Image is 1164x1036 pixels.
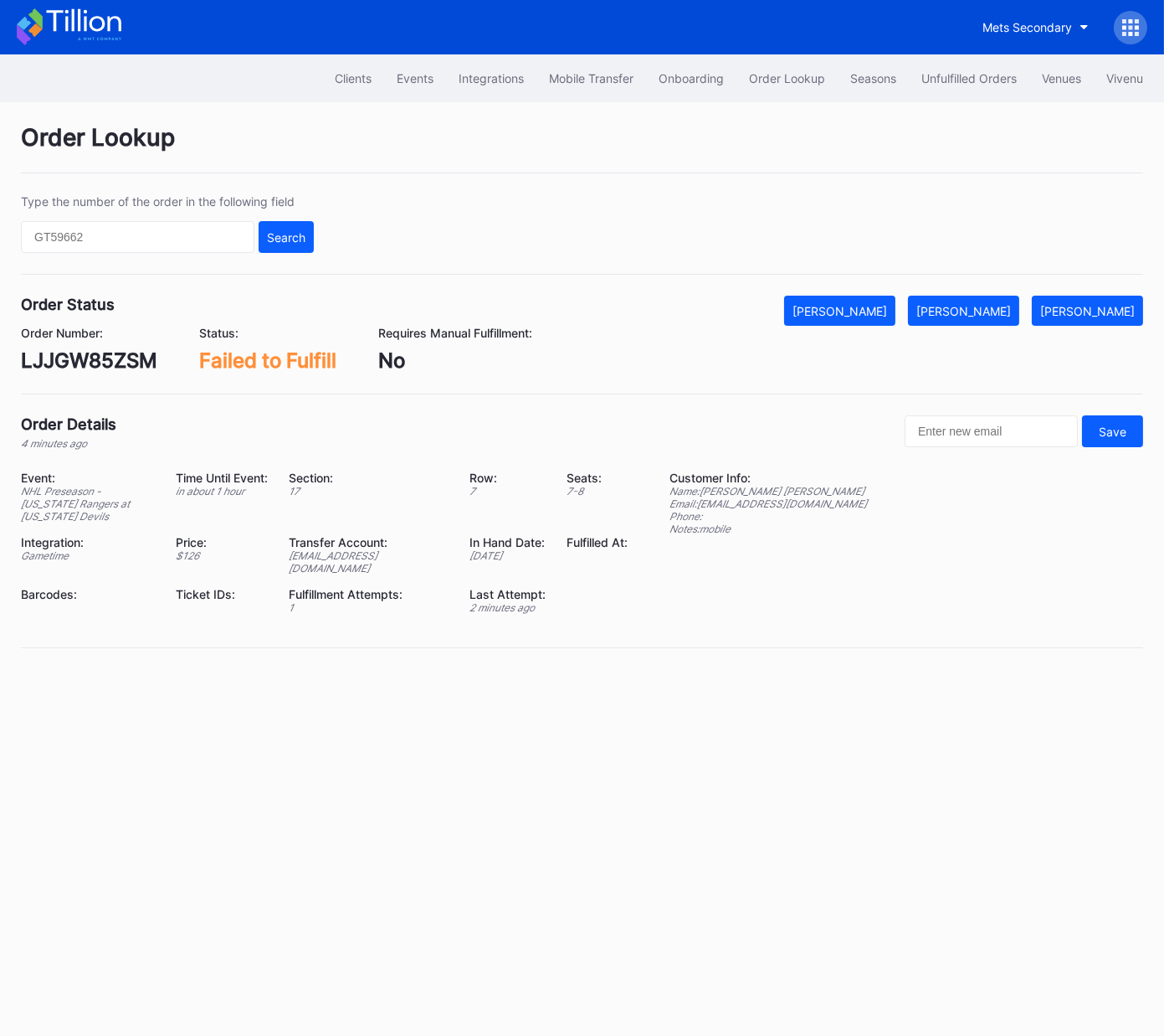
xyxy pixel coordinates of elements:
div: [PERSON_NAME] [1040,304,1135,318]
button: Seasons [838,63,909,94]
div: Email: [EMAIL_ADDRESS][DOMAIN_NAME] [669,497,867,510]
div: 7 - 8 [567,485,628,497]
div: 7 [469,485,546,497]
div: Order Lookup [21,123,1143,173]
div: Clients [335,71,372,85]
button: Order Lookup [736,63,838,94]
button: [PERSON_NAME] [784,296,895,326]
div: Integrations [459,71,524,85]
div: Fulfillment Attempts: [289,587,449,601]
div: LJJGW85ZSM [21,348,157,373]
div: Order Number: [21,326,157,340]
button: Mobile Transfer [536,63,646,94]
div: Events [397,71,433,85]
div: Price: [176,535,268,549]
div: Venues [1042,71,1081,85]
button: [PERSON_NAME] [1032,296,1143,326]
button: Venues [1029,63,1094,94]
div: Gametime [21,549,155,562]
div: Last Attempt: [469,587,546,601]
input: GT59662 [21,221,254,253]
div: No [378,348,532,373]
div: Unfulfilled Orders [921,71,1017,85]
div: [DATE] [469,549,546,562]
button: Onboarding [646,63,736,94]
div: 17 [289,485,449,497]
div: Status: [199,326,336,340]
div: Time Until Event: [176,471,268,485]
div: [EMAIL_ADDRESS][DOMAIN_NAME] [289,549,449,575]
div: Integration: [21,535,155,549]
div: Order Lookup [749,71,825,85]
button: [PERSON_NAME] [908,296,1019,326]
div: Vivenu [1106,71,1143,85]
div: Save [1099,425,1126,439]
div: Barcodes: [21,587,155,601]
div: In Hand Date: [469,535,546,549]
div: Transfer Account: [289,535,449,549]
div: Mobile Transfer [549,71,633,85]
button: Unfulfilled Orders [909,63,1029,94]
input: Enter new email [905,415,1078,447]
div: in about 1 hour [176,485,268,497]
div: Requires Manual Fulfillment: [378,326,532,340]
div: Ticket IDs: [176,587,268,601]
div: Phone: [669,510,867,523]
div: Customer Info: [669,471,867,485]
div: Fulfilled At: [567,535,628,549]
div: Name: [PERSON_NAME] [PERSON_NAME] [669,485,867,497]
div: NHL Preseason - [US_STATE] Rangers at [US_STATE] Devils [21,485,155,523]
div: $ 126 [176,549,268,562]
div: [PERSON_NAME] [792,304,887,318]
div: Seasons [850,71,896,85]
div: Order Details [21,415,116,433]
div: Search [267,230,305,245]
div: 2 minutes ago [469,601,546,614]
button: Mets Secondary [970,12,1101,43]
div: 4 minutes ago [21,437,116,450]
div: Failed to Fulfill [199,348,336,373]
div: Section: [289,471,449,485]
div: 1 [289,601,449,614]
button: Save [1082,415,1143,447]
div: Onboarding [659,71,724,85]
div: Notes: mobile [669,523,867,535]
div: [PERSON_NAME] [916,304,1011,318]
div: Type the number of the order in the following field [21,194,314,209]
div: Order Status [21,296,115,313]
div: Row: [469,471,546,485]
div: Event: [21,471,155,485]
button: Vivenu [1094,63,1156,94]
button: Clients [322,63,384,94]
div: Mets Secondary [982,20,1072,34]
button: Search [259,221,314,253]
button: Events [384,63,446,94]
div: Seats: [567,471,628,485]
button: Integrations [446,63,536,94]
